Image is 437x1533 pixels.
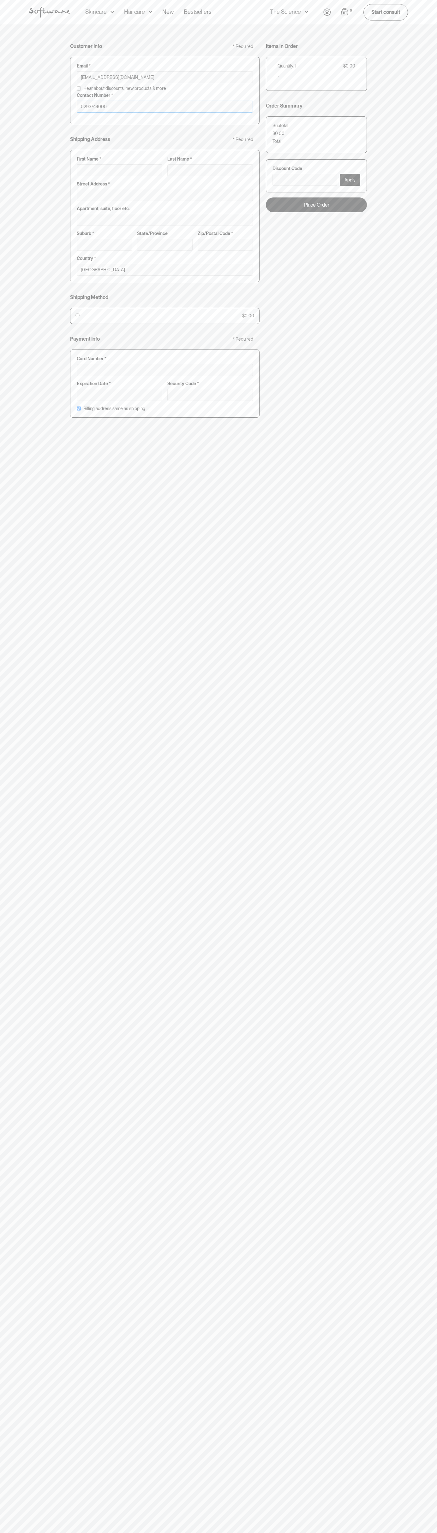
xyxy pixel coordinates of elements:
label: Contact Number * [77,93,253,98]
h4: Items in Order [266,43,298,49]
img: arrow down [305,9,308,15]
div: $0.00 [343,63,355,69]
div: Haircare [124,9,145,15]
div: $0.00 [272,131,284,136]
h4: Shipping Address [70,136,110,142]
a: Open cart [341,8,353,17]
div: * Required [233,137,253,142]
div: 0 [349,8,353,14]
label: Suburb * [77,231,132,236]
div: Total [272,139,281,144]
label: Expiration Date * [77,381,162,386]
span: : [278,73,279,79]
label: State/Province [137,231,192,236]
label: Country * [77,256,253,261]
span: Hear about discounts, new products & more [83,86,166,91]
div: Skincare [85,9,107,15]
label: First Name * [77,156,162,162]
button: Apply Discount [340,174,360,186]
div: 1 [294,63,296,69]
label: Discount Code [272,166,360,171]
div: * Required [233,337,253,342]
label: Last Name * [167,156,253,162]
label: Card Number * [77,356,253,361]
div: Subtotal [272,123,288,128]
input: $0.00 [75,313,80,317]
img: Software Logo [29,7,70,18]
div: $0.00 [242,313,254,319]
label: Apartment, suite, floor etc. [77,206,253,211]
div: * Required [233,44,253,49]
label: Billing address same as shipping [83,406,145,411]
label: Zip/Postal Code * [198,231,253,236]
label: Street Address * [77,181,253,187]
h4: Payment Info [70,336,100,342]
input: Hear about discounts, new products & more [77,86,81,91]
img: arrow down [111,9,114,15]
div: The Science [270,9,301,15]
label: Email * [77,63,253,69]
img: arrow down [149,9,152,15]
div: Quantity: [278,63,294,69]
h4: Customer Info [70,43,102,49]
a: Start consult [363,4,408,20]
a: Place Order [266,197,367,212]
h4: Order Summary [266,103,302,109]
h4: Shipping Method [70,294,108,300]
label: Security Code * [167,381,253,386]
